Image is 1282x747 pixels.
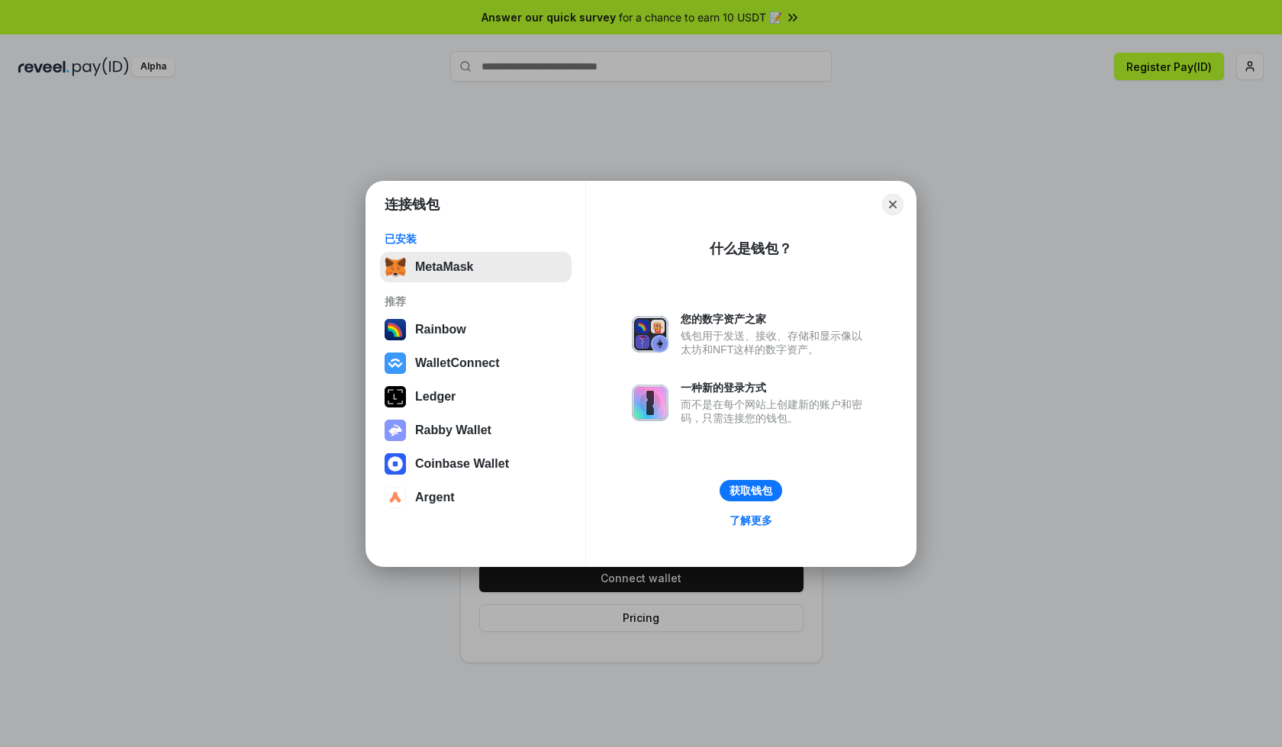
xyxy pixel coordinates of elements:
[882,194,904,215] button: Close
[385,232,567,246] div: 已安装
[632,316,668,353] img: svg+xml,%3Csvg%20xmlns%3D%22http%3A%2F%2Fwww.w3.org%2F2000%2Fsvg%22%20fill%3D%22none%22%20viewBox...
[415,457,509,471] div: Coinbase Wallet
[385,420,406,441] img: svg+xml,%3Csvg%20xmlns%3D%22http%3A%2F%2Fwww.w3.org%2F2000%2Fsvg%22%20fill%3D%22none%22%20viewBox...
[415,323,466,336] div: Rainbow
[415,390,456,404] div: Ledger
[380,415,572,446] button: Rabby Wallet
[720,510,781,530] a: 了解更多
[385,256,406,278] img: svg+xml,%3Csvg%20fill%3D%22none%22%20height%3D%2233%22%20viewBox%3D%220%200%2035%2033%22%20width%...
[385,487,406,508] img: svg+xml,%3Csvg%20width%3D%2228%22%20height%3D%2228%22%20viewBox%3D%220%200%2028%2028%22%20fill%3D...
[385,453,406,475] img: svg+xml,%3Csvg%20width%3D%2228%22%20height%3D%2228%22%20viewBox%3D%220%200%2028%2028%22%20fill%3D...
[681,312,870,326] div: 您的数字资产之家
[720,480,782,501] button: 获取钱包
[385,295,567,308] div: 推荐
[380,382,572,412] button: Ledger
[681,381,870,394] div: 一种新的登录方式
[385,353,406,374] img: svg+xml,%3Csvg%20width%3D%2228%22%20height%3D%2228%22%20viewBox%3D%220%200%2028%2028%22%20fill%3D...
[385,319,406,340] img: svg+xml,%3Csvg%20width%3D%22120%22%20height%3D%22120%22%20viewBox%3D%220%200%20120%20120%22%20fil...
[380,314,572,345] button: Rainbow
[710,240,792,258] div: 什么是钱包？
[380,252,572,282] button: MetaMask
[415,356,500,370] div: WalletConnect
[415,423,491,437] div: Rabby Wallet
[632,385,668,421] img: svg+xml,%3Csvg%20xmlns%3D%22http%3A%2F%2Fwww.w3.org%2F2000%2Fsvg%22%20fill%3D%22none%22%20viewBox...
[415,491,455,504] div: Argent
[380,449,572,479] button: Coinbase Wallet
[380,482,572,513] button: Argent
[681,398,870,425] div: 而不是在每个网站上创建新的账户和密码，只需连接您的钱包。
[681,329,870,356] div: 钱包用于发送、接收、存储和显示像以太坊和NFT这样的数字资产。
[385,386,406,407] img: svg+xml,%3Csvg%20xmlns%3D%22http%3A%2F%2Fwww.w3.org%2F2000%2Fsvg%22%20width%3D%2228%22%20height%3...
[730,514,772,527] div: 了解更多
[415,260,473,274] div: MetaMask
[380,348,572,378] button: WalletConnect
[385,195,440,214] h1: 连接钱包
[730,484,772,497] div: 获取钱包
